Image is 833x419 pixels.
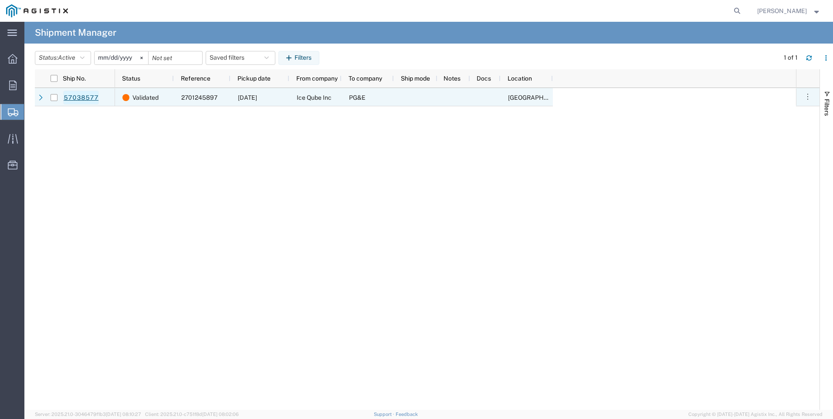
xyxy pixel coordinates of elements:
span: To company [349,75,382,82]
span: Location [508,75,532,82]
h4: Shipment Manager [35,22,116,44]
span: Filters [823,99,830,116]
span: Client: 2025.21.0-c751f8d [145,412,239,417]
span: Amy Tuttle-Osburn [757,6,807,16]
button: [PERSON_NAME] [757,6,821,16]
a: 57038577 [63,91,99,105]
input: Not set [95,51,148,64]
span: Greensburg [508,94,570,101]
span: Ship No. [63,75,86,82]
span: Copyright © [DATE]-[DATE] Agistix Inc., All Rights Reserved [688,411,823,418]
span: Active [58,54,75,61]
span: Ice Qube Inc [297,94,332,101]
span: Server: 2025.21.0-3046479f1b3 [35,412,141,417]
button: Status:Active [35,51,91,65]
input: Not set [149,51,202,64]
span: Validated [132,88,159,107]
span: 2701245897 [181,94,217,101]
span: Docs [477,75,491,82]
div: 1 of 1 [784,53,799,62]
span: [DATE] 08:10:27 [106,412,141,417]
a: Support [374,412,396,417]
button: Filters [278,51,319,65]
span: [DATE] 08:02:06 [202,412,239,417]
span: PG&E [349,94,366,101]
span: From company [296,75,338,82]
span: Reference [181,75,210,82]
button: Saved filters [206,51,275,65]
a: Feedback [396,412,418,417]
span: Ship mode [401,75,430,82]
span: Status [122,75,140,82]
img: logo [6,4,68,17]
span: Pickup date [237,75,271,82]
span: 10/06/2025 [238,94,257,101]
span: Notes [444,75,461,82]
